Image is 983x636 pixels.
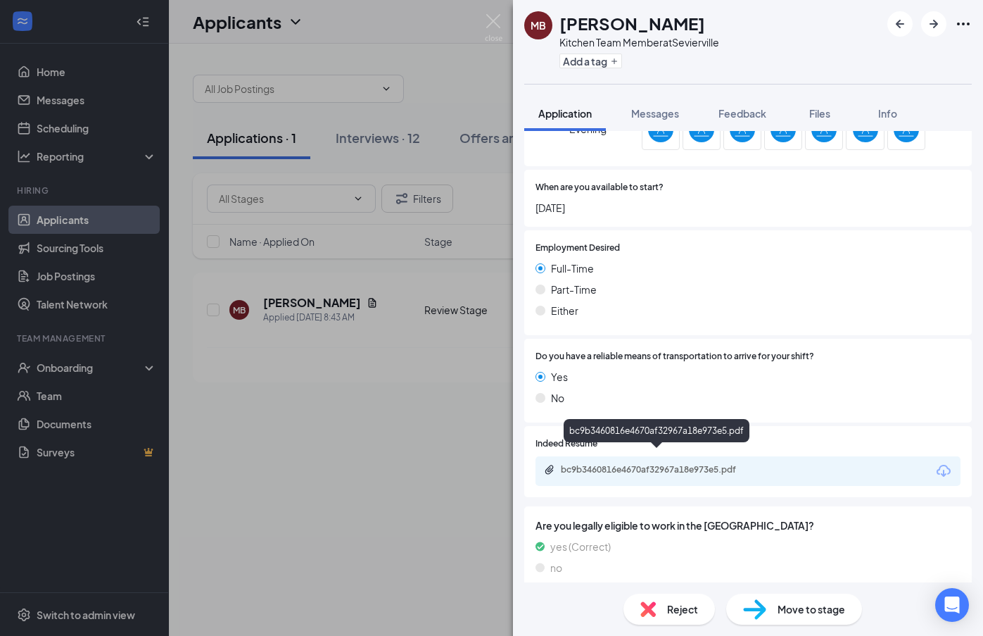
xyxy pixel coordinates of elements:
svg: Ellipses [955,15,972,32]
span: no [550,560,562,575]
span: Full-Time [551,261,594,276]
span: Application [538,107,592,120]
span: Part-Time [551,282,597,297]
svg: Download [935,463,952,480]
span: Move to stage [778,601,845,617]
div: MB [531,18,546,32]
svg: ArrowRight [925,15,942,32]
div: Open Intercom Messenger [935,588,969,622]
span: Info [878,107,897,120]
span: Files [809,107,830,120]
span: Are you legally eligible to work in the [GEOGRAPHIC_DATA]? [535,518,960,533]
svg: Plus [610,57,619,66]
span: Yes [551,369,568,385]
span: Reject [667,601,698,617]
span: Either [551,303,578,318]
span: yes (Correct) [550,539,611,554]
button: ArrowRight [921,11,946,37]
span: Do you have a reliable means of transportation to arrive for your shift? [535,350,814,363]
h1: [PERSON_NAME] [559,11,705,35]
span: Feedback [718,107,766,120]
div: bc9b3460816e4670af32967a18e973e5.pdf [561,464,758,475]
span: When are you available to start? [535,181,664,194]
svg: ArrowLeftNew [892,15,908,32]
span: Employment Desired [535,242,620,255]
a: Paperclipbc9b3460816e4670af32967a18e973e5.pdf [544,464,772,478]
button: PlusAdd a tag [559,54,622,68]
button: ArrowLeftNew [887,11,913,37]
svg: Paperclip [544,464,555,475]
div: Kitchen Team Member at Sevierville [559,35,719,49]
div: bc9b3460816e4670af32967a18e973e5.pdf [564,419,749,442]
span: Messages [631,107,679,120]
span: [DATE] [535,200,960,216]
span: No [551,390,564,406]
span: Indeed Resume [535,437,597,451]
